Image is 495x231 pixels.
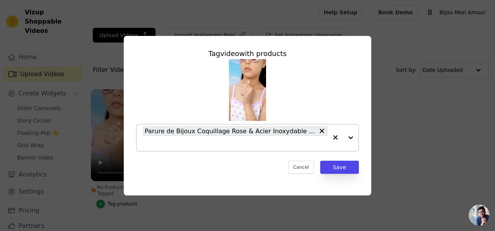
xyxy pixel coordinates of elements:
[229,59,266,121] img: tn-fd62008cb3b943ef8b38f8052af93893.png
[288,161,314,174] button: Cancel
[469,205,490,226] a: Ouvrir le chat
[136,48,359,59] div: Tag video with products
[320,161,359,174] button: Save
[145,126,316,136] span: Parure de Bijoux Coquillage Rose & Acier Inoxydable plaqué or 18 carats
